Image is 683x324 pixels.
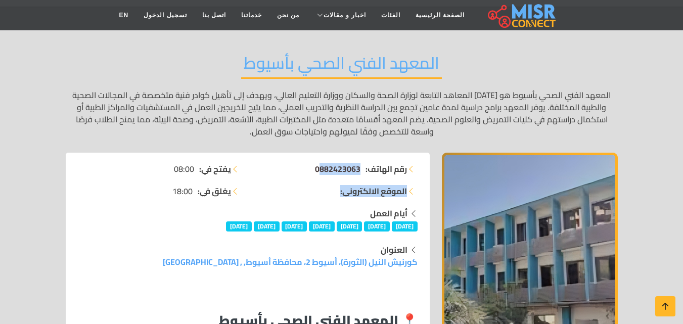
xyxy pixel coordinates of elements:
p: المعهد الفني الصحي بأسيوط هو [DATE] المعاهد التابعة لوزارة الصحة والسكان ووزارة التعليم العالي، و... [66,89,618,137]
span: اخبار و مقالات [324,11,366,20]
img: main.misr_connect [488,3,556,28]
span: [DATE] [282,221,307,232]
span: 18:00 [172,185,193,197]
a: الصفحة الرئيسية [408,6,472,25]
a: من نحن [269,6,307,25]
strong: الموقع الالكتروني: [340,185,407,197]
span: [DATE] [309,221,335,232]
a: تسجيل الدخول [136,6,194,25]
span: [DATE] [254,221,280,232]
strong: أيام العمل [370,206,407,221]
strong: يغلق في: [198,185,231,197]
strong: العنوان [381,242,407,257]
span: [DATE] [337,221,362,232]
span: [DATE] [226,221,252,232]
h2: المعهد الفني الصحي بأسيوط [241,53,442,79]
a: الفئات [374,6,408,25]
span: 08:00 [174,163,194,175]
a: اخبار و مقالات [307,6,374,25]
span: [DATE] [392,221,418,232]
span: 0882423063 [315,161,360,176]
span: [DATE] [364,221,390,232]
a: خدماتنا [234,6,269,25]
a: EN [112,6,136,25]
strong: رقم الهاتف: [366,163,407,175]
a: 0882423063 [315,163,360,175]
a: كورنيش النيل (الثورة)، أسيوط 2، محافظة أسيوط, , [GEOGRAPHIC_DATA] [163,254,418,269]
a: اتصل بنا [195,6,234,25]
strong: يفتح في: [199,163,231,175]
